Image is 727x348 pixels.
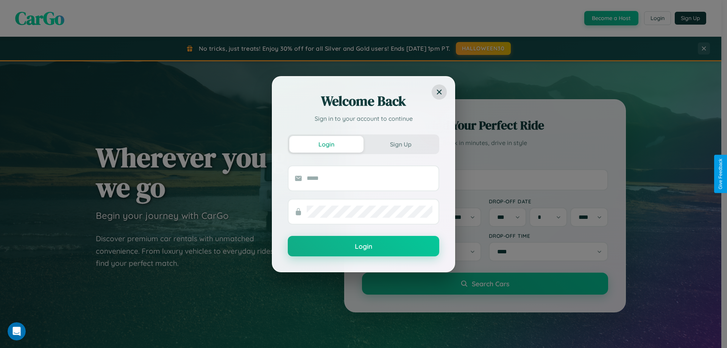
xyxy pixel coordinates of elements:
[718,159,723,189] div: Give Feedback
[8,322,26,340] iframe: Intercom live chat
[288,92,439,110] h2: Welcome Back
[289,136,363,153] button: Login
[288,236,439,256] button: Login
[288,114,439,123] p: Sign in to your account to continue
[363,136,438,153] button: Sign Up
